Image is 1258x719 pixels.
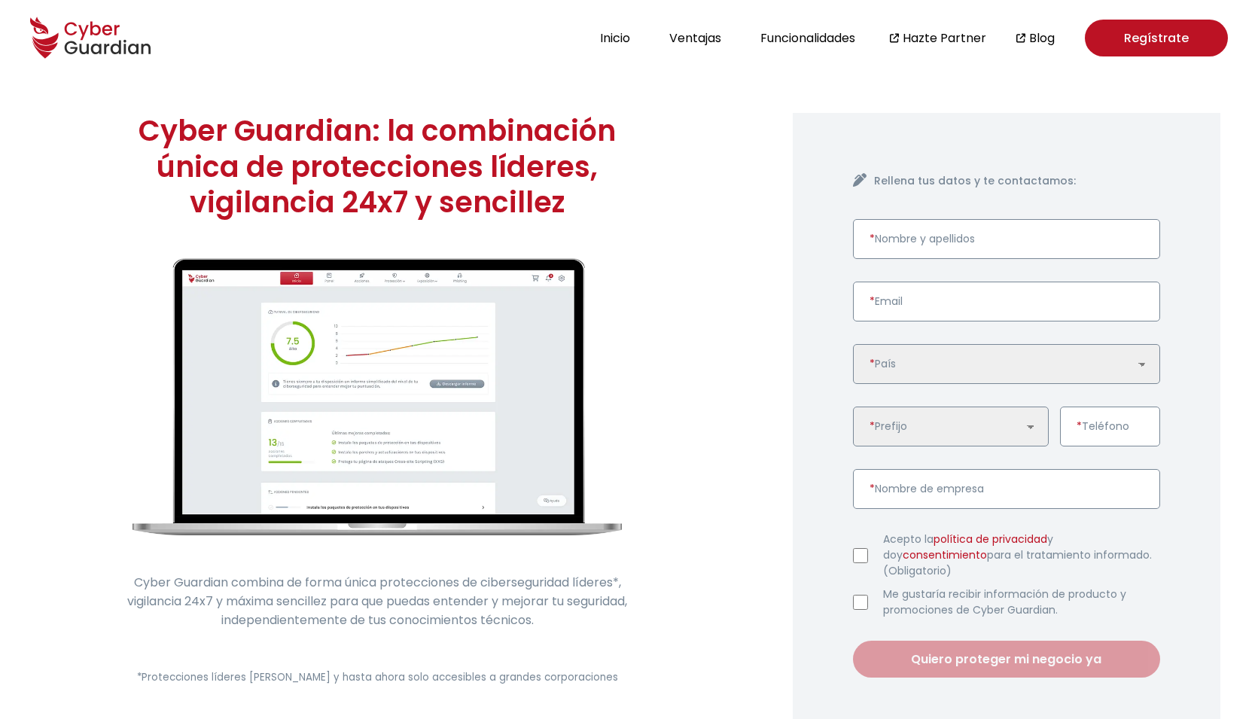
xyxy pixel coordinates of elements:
h4: Rellena tus datos y te contactamos: [874,173,1160,189]
a: política de privacidad [934,532,1047,547]
p: Cyber Guardian combina de forma única protecciones de ciberseguridad líderes*, vigilancia 24x7 y ... [114,573,641,629]
button: Inicio [595,28,635,48]
a: Hazte Partner [903,29,986,47]
label: Acepto la y doy para el tratamiento informado. (Obligatorio) [883,532,1160,579]
a: Blog [1029,29,1055,47]
img: cyberguardian-home [133,258,622,536]
a: Regístrate [1085,20,1228,56]
button: Quiero proteger mi negocio ya [853,641,1160,678]
button: Ventajas [665,28,726,48]
label: Me gustaría recibir información de producto y promociones de Cyber Guardian. [883,586,1160,618]
h1: Cyber Guardian: la combinación única de protecciones líderes, vigilancia 24x7 y sencillez [114,113,641,221]
small: *Protecciones líderes [PERSON_NAME] y hasta ahora solo accesibles a grandes corporaciones [137,670,618,684]
input: Introduce un número de teléfono válido. [1060,407,1160,446]
button: Funcionalidades [756,28,860,48]
a: consentimiento [903,547,987,562]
